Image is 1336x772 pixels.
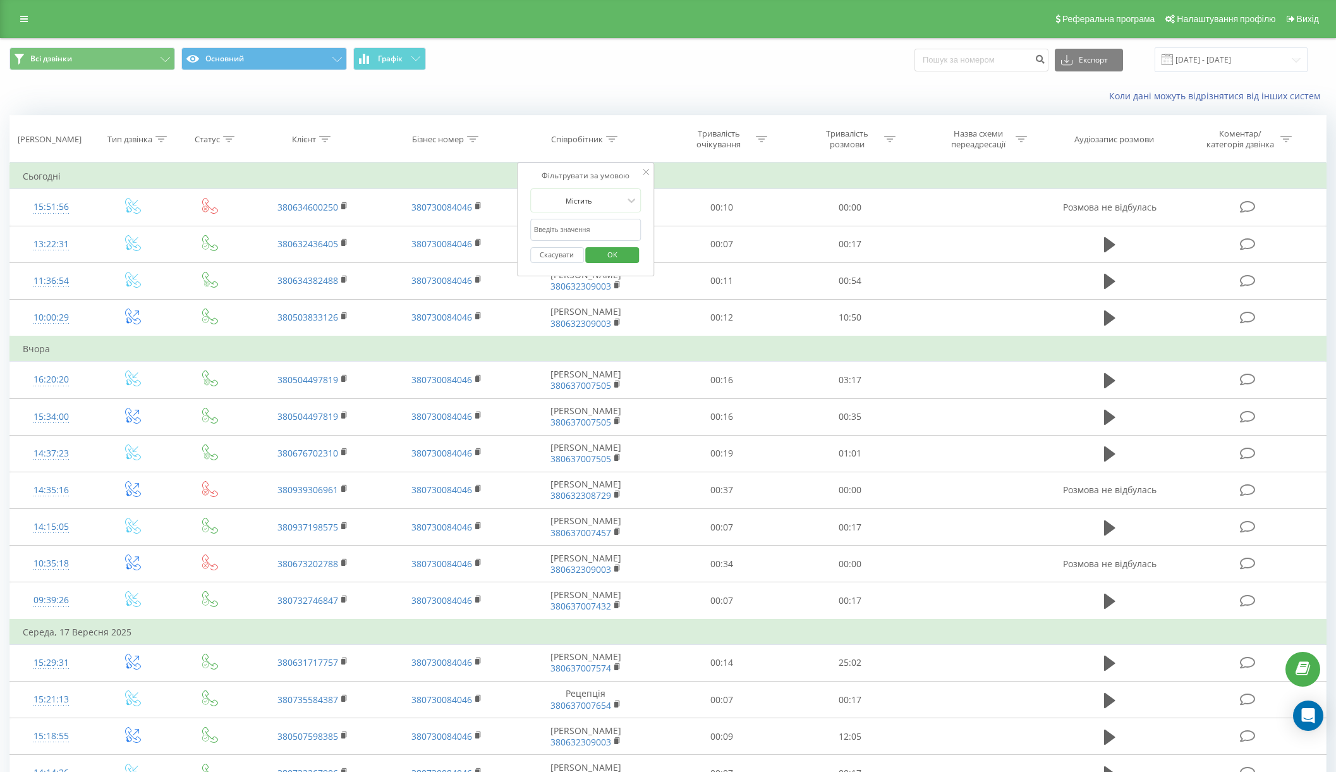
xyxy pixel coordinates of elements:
[657,398,786,435] td: 00:16
[411,521,472,533] a: 380730084046
[657,718,786,755] td: 00:09
[411,656,472,668] a: 380730084046
[786,362,914,398] td: 03:17
[195,134,220,145] div: Статус
[277,410,338,422] a: 380504497819
[277,558,338,570] a: 380673202788
[23,478,80,503] div: 14:35:16
[277,656,338,668] a: 380631717757
[411,594,472,606] a: 380730084046
[378,54,403,63] span: Графік
[657,509,786,546] td: 00:07
[23,651,80,675] div: 15:29:31
[514,362,658,398] td: [PERSON_NAME]
[550,489,611,501] a: 380632308729
[277,274,338,286] a: 380634382488
[550,600,611,612] a: 380637007432
[23,515,80,539] div: 14:15:05
[23,367,80,392] div: 16:20:20
[277,730,338,742] a: 380507598385
[550,699,611,711] a: 380637007654
[411,694,472,706] a: 380730084046
[550,317,611,329] a: 380632309003
[1063,558,1157,570] span: Розмова не відбулась
[10,336,1327,362] td: Вчора
[353,47,426,70] button: Графік
[1297,14,1319,24] span: Вихід
[550,736,611,748] a: 380632309003
[595,245,630,264] span: OK
[945,128,1012,150] div: Назва схеми переадресації
[277,484,338,496] a: 380939306961
[23,305,80,330] div: 10:00:29
[411,484,472,496] a: 380730084046
[411,410,472,422] a: 380730084046
[1055,49,1123,71] button: Експорт
[411,311,472,323] a: 380730084046
[786,582,914,620] td: 00:17
[514,644,658,681] td: [PERSON_NAME]
[550,416,611,428] a: 380637007505
[107,134,152,145] div: Тип дзвінка
[550,563,611,575] a: 380632309003
[1293,701,1323,731] div: Open Intercom Messenger
[23,232,80,257] div: 13:22:31
[550,453,611,465] a: 380637007505
[530,169,641,182] div: Фільтрувати за умовою
[411,447,472,459] a: 380730084046
[551,134,603,145] div: Співробітник
[786,509,914,546] td: 00:17
[277,311,338,323] a: 380503833126
[914,49,1048,71] input: Пошук за номером
[657,299,786,336] td: 00:12
[10,620,1327,645] td: Середа, 17 Вересня 2025
[786,682,914,718] td: 00:17
[550,280,611,292] a: 380632309003
[1074,134,1154,145] div: Аудіозапис розмови
[786,299,914,336] td: 10:50
[277,238,338,250] a: 380632436405
[514,435,658,472] td: [PERSON_NAME]
[514,189,658,226] td: [PERSON_NAME] ()
[786,189,914,226] td: 00:00
[685,128,753,150] div: Тривалість очікування
[786,226,914,262] td: 00:17
[813,128,881,150] div: Тривалість розмови
[514,472,658,508] td: [PERSON_NAME]
[786,546,914,582] td: 00:00
[30,54,72,64] span: Всі дзвінки
[1063,484,1157,496] span: Розмова не відбулась
[18,134,82,145] div: [PERSON_NAME]
[657,472,786,508] td: 00:37
[786,472,914,508] td: 00:00
[514,582,658,620] td: [PERSON_NAME]
[23,551,80,576] div: 10:35:18
[657,644,786,681] td: 00:14
[23,588,80,613] div: 09:39:26
[657,262,786,299] td: 00:11
[411,238,472,250] a: 380730084046
[411,374,472,386] a: 380730084046
[1203,128,1277,150] div: Коментар/категорія дзвінка
[514,398,658,435] td: [PERSON_NAME]
[514,299,658,336] td: [PERSON_NAME]
[514,226,658,262] td: [PERSON_NAME]
[786,718,914,755] td: 12:05
[514,509,658,546] td: [PERSON_NAME]
[1177,14,1275,24] span: Налаштування профілю
[786,262,914,299] td: 00:54
[586,247,640,263] button: OK
[23,195,80,219] div: 15:51:56
[1062,14,1155,24] span: Реферальна програма
[530,219,641,241] input: Введіть значення
[277,447,338,459] a: 380676702310
[1109,90,1327,102] a: Коли дані можуть відрізнятися вiд інших систем
[657,362,786,398] td: 00:16
[411,558,472,570] a: 380730084046
[23,687,80,712] div: 15:21:13
[657,546,786,582] td: 00:34
[657,226,786,262] td: 00:07
[292,134,316,145] div: Клієнт
[10,164,1327,189] td: Сьогодні
[657,682,786,718] td: 00:07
